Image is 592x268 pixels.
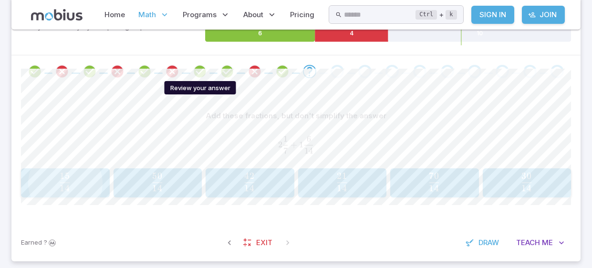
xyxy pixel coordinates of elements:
div: Review your answer [220,65,234,78]
span: ​ [313,136,314,147]
span: 14 [337,183,347,194]
div: Review your answer [248,65,261,78]
a: Home [102,4,128,26]
span: Previous Question [221,234,238,251]
div: Go to the next question [441,65,454,78]
div: Review your answer [138,65,151,78]
span: 30 [521,170,531,181]
div: Review your answer [111,65,124,78]
div: Go to the next question [496,65,509,78]
div: Review your answer [165,81,236,94]
p: Sign In to earn Mobius dollars [21,238,57,247]
button: TeachMe [509,234,571,252]
span: + [291,140,297,150]
span: 70 [429,170,439,181]
div: Go to the next question [550,65,564,78]
div: Go to the next question [413,65,426,78]
div: Go to the next question [331,65,344,78]
span: ​ [255,173,256,185]
div: Review your answer [28,65,42,78]
div: Review your answer [55,65,69,78]
p: Add these fractions, but don't simplify the answer [206,111,386,121]
span: 2 [278,140,282,150]
span: 14 [429,183,439,194]
span: 14 [60,183,70,194]
div: Go to the next question [385,65,399,78]
button: Draw [460,234,506,252]
span: About [243,10,263,20]
span: ​ [162,173,163,185]
div: Go to the next question [303,65,316,78]
span: 7 [283,146,288,156]
span: 1 [299,140,303,150]
span: 14 [304,146,313,156]
a: Exit [238,234,279,252]
span: Earned [21,238,42,247]
span: ​ [531,173,532,185]
div: + [415,9,457,21]
span: 14 [521,183,531,194]
span: ? [44,238,47,247]
span: 15 [60,170,70,181]
span: 21 [337,170,347,181]
span: 1 [283,134,288,144]
span: ​ [347,173,348,185]
div: Review your answer [166,65,179,78]
span: Draw [478,237,499,248]
span: ​ [439,173,440,185]
span: 6 [307,134,311,144]
span: Me [542,237,553,248]
div: Go to the next question [358,65,372,78]
kbd: Ctrl [415,10,437,20]
a: Sign In [471,6,514,24]
div: Go to the next question [523,65,537,78]
span: Exit [256,237,272,248]
span: On Latest Question [279,234,296,251]
span: 50 [152,170,162,181]
a: Pricing [287,4,317,26]
div: Review your answer [83,65,96,78]
a: Join [522,6,565,24]
span: Programs [183,10,217,20]
span: Teach [516,237,540,248]
span: 14 [245,183,255,194]
span: 42 [245,170,255,181]
kbd: k [446,10,457,20]
span: Math [138,10,156,20]
span: 14 [152,183,162,194]
div: Review your answer [193,65,207,78]
div: Go to the next question [468,65,481,78]
div: Review your answer [276,65,289,78]
span: ​ [70,173,71,185]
